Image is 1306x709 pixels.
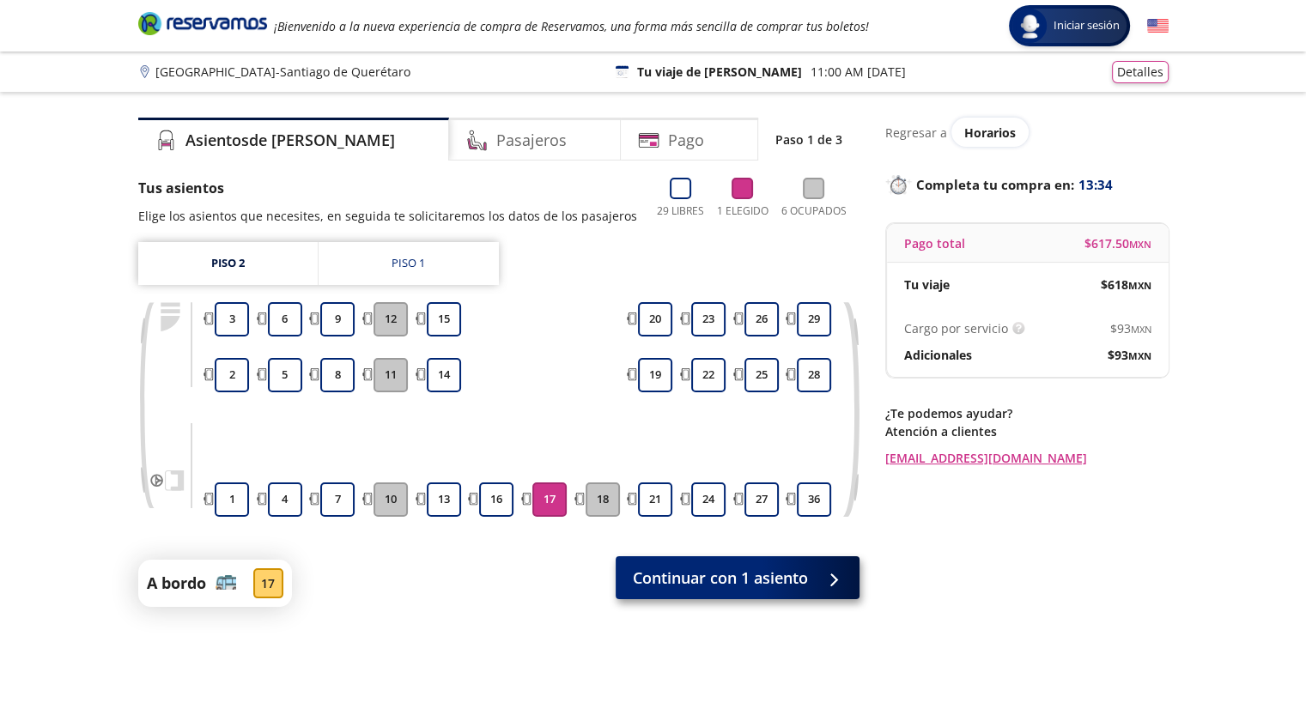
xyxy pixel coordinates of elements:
[253,568,283,598] div: 17
[744,358,779,392] button: 25
[691,302,726,336] button: 23
[215,358,249,392] button: 2
[320,302,355,336] button: 9
[427,358,461,392] button: 14
[811,63,906,81] p: 11:00 AM [DATE]
[1112,61,1169,83] button: Detalles
[885,124,947,142] p: Regresar a
[268,358,302,392] button: 5
[1110,319,1151,337] span: $ 93
[964,124,1016,141] span: Horarios
[904,276,950,294] p: Tu viaje
[586,482,620,517] button: 18
[320,482,355,517] button: 7
[374,482,408,517] button: 10
[268,302,302,336] button: 6
[885,449,1169,467] a: [EMAIL_ADDRESS][DOMAIN_NAME]
[691,358,726,392] button: 22
[744,302,779,336] button: 26
[319,242,499,285] a: Piso 1
[691,482,726,517] button: 24
[633,567,808,590] span: Continuar con 1 asiento
[717,203,768,219] p: 1 Elegido
[392,255,425,272] div: Piso 1
[885,422,1169,440] p: Atención a clientes
[657,203,704,219] p: 29 Libres
[185,129,395,152] h4: Asientos de [PERSON_NAME]
[797,358,831,392] button: 28
[1128,349,1151,362] small: MXN
[797,302,831,336] button: 29
[638,482,672,517] button: 21
[1128,279,1151,292] small: MXN
[885,173,1169,197] p: Completa tu compra en :
[637,63,802,81] p: Tu viaje de [PERSON_NAME]
[268,482,302,517] button: 4
[1101,276,1151,294] span: $ 618
[496,129,567,152] h4: Pasajeros
[781,203,847,219] p: 6 Ocupados
[904,319,1008,337] p: Cargo por servicio
[320,358,355,392] button: 8
[904,234,965,252] p: Pago total
[138,207,637,225] p: Elige los asientos que necesites, en seguida te solicitaremos los datos de los pasajeros
[374,358,408,392] button: 11
[479,482,513,517] button: 16
[616,556,860,599] button: Continuar con 1 asiento
[274,18,869,34] em: ¡Bienvenido a la nueva experiencia de compra de Reservamos, una forma más sencilla de comprar tus...
[138,10,267,36] i: Brand Logo
[1147,15,1169,37] button: English
[138,10,267,41] a: Brand Logo
[532,482,567,517] button: 17
[744,482,779,517] button: 27
[885,118,1169,147] div: Regresar a ver horarios
[904,346,972,364] p: Adicionales
[1131,323,1151,336] small: MXN
[138,178,637,198] p: Tus asientos
[797,482,831,517] button: 36
[638,358,672,392] button: 19
[638,302,672,336] button: 20
[215,482,249,517] button: 1
[775,130,842,148] p: Paso 1 de 3
[885,404,1169,422] p: ¿Te podemos ayudar?
[1129,238,1151,251] small: MXN
[147,572,206,595] p: A bordo
[374,302,408,336] button: 12
[1108,346,1151,364] span: $ 93
[138,242,318,285] a: Piso 2
[155,63,410,81] p: [GEOGRAPHIC_DATA] - Santiago de Querétaro
[215,302,249,336] button: 3
[668,129,704,152] h4: Pago
[1084,234,1151,252] span: $ 617.50
[427,302,461,336] button: 15
[1078,175,1113,195] span: 13:34
[427,482,461,517] button: 13
[1047,17,1127,34] span: Iniciar sesión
